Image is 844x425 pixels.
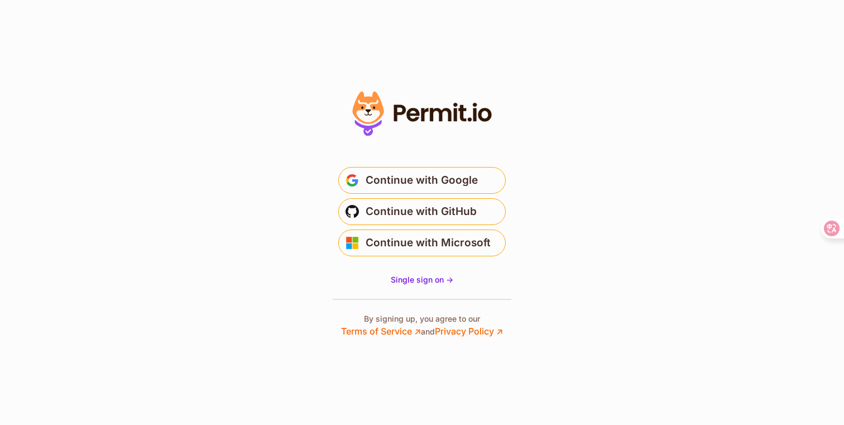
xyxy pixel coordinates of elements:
[338,167,506,194] button: Continue with Google
[435,326,503,337] a: Privacy Policy ↗
[366,171,478,189] span: Continue with Google
[391,275,453,284] span: Single sign on ->
[341,326,421,337] a: Terms of Service ↗
[341,313,503,338] p: By signing up, you agree to our and
[391,274,453,285] a: Single sign on ->
[338,230,506,256] button: Continue with Microsoft
[338,198,506,225] button: Continue with GitHub
[366,234,491,252] span: Continue with Microsoft
[366,203,477,221] span: Continue with GitHub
